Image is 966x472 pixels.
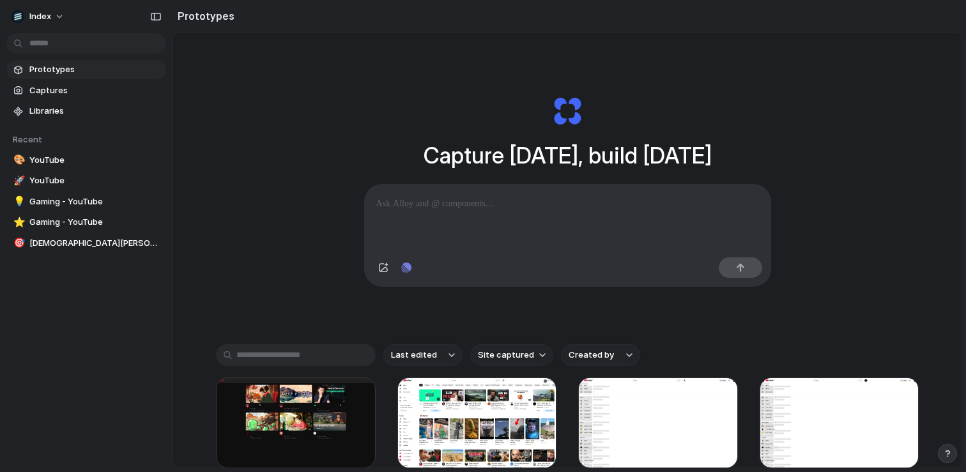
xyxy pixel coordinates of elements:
button: Created by [561,344,640,366]
a: Captures [6,81,166,100]
h2: Prototypes [172,8,234,24]
h1: Capture [DATE], build [DATE] [424,139,712,172]
span: Prototypes [29,63,161,76]
div: 💡 [13,194,22,209]
a: Prototypes [6,60,166,79]
a: 🚀YouTube [6,171,166,190]
button: 🚀 [11,174,24,187]
span: YouTube [29,174,161,187]
span: Captures [29,84,161,97]
button: Index [6,6,71,27]
span: Created by [569,349,614,362]
a: ⭐Gaming - YouTube [6,213,166,232]
span: YouTube [29,154,161,167]
span: Recent [13,134,42,144]
button: 🎨 [11,154,24,167]
span: Last edited [391,349,437,362]
button: 🎯 [11,237,24,250]
a: 💡Gaming - YouTube [6,192,166,211]
button: Last edited [383,344,463,366]
span: Index [29,10,51,23]
span: Gaming - YouTube [29,195,161,208]
button: Site captured [470,344,553,366]
button: ⭐ [11,216,24,229]
span: Gaming - YouTube [29,216,161,229]
span: Libraries [29,105,161,118]
span: [DEMOGRAPHIC_DATA][PERSON_NAME] [29,237,161,250]
a: Libraries [6,102,166,121]
div: ⭐ [13,215,22,230]
div: 🚀 [13,174,22,188]
div: 🎯 [13,236,22,250]
button: 💡 [11,195,24,208]
a: 🎯[DEMOGRAPHIC_DATA][PERSON_NAME] [6,234,166,253]
a: 🎨YouTube [6,151,166,170]
span: Site captured [478,349,534,362]
div: 🎨 [13,153,22,167]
